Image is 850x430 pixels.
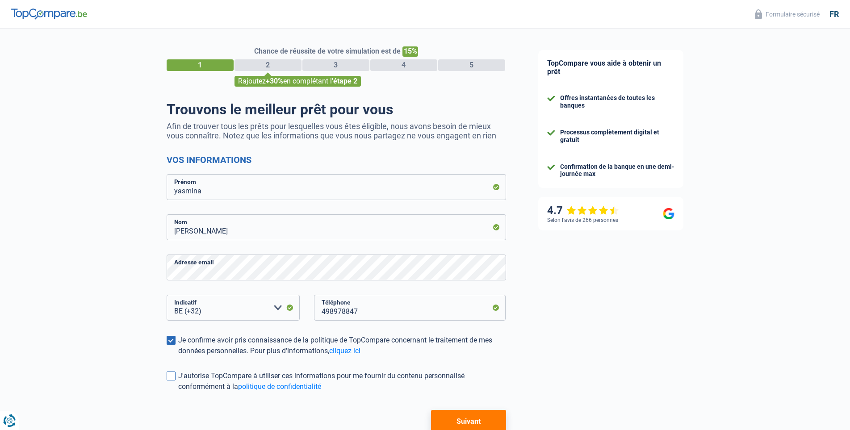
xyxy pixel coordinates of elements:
div: Je confirme avoir pris connaissance de la politique de TopCompare concernant le traitement de mes... [178,335,506,356]
a: cliquez ici [329,347,360,355]
button: Formulaire sécurisé [750,7,825,21]
h1: Trouvons le meilleur prêt pour vous [167,101,506,118]
span: 15% [402,46,418,57]
div: 5 [438,59,505,71]
div: Selon l’avis de 266 personnes [547,217,618,223]
div: 4.7 [547,204,619,217]
span: étape 2 [333,77,357,85]
p: Afin de trouver tous les prêts pour lesquelles vous êtes éligible, nous avons besoin de mieux vou... [167,121,506,140]
span: Chance de réussite de votre simulation est de [254,47,401,55]
div: Processus complètement digital et gratuit [560,129,674,144]
div: 1 [167,59,234,71]
div: fr [829,9,839,19]
div: 2 [234,59,301,71]
div: Confirmation de la banque en une demi-journée max [560,163,674,178]
span: +30% [266,77,283,85]
div: J'autorise TopCompare à utiliser ces informations pour me fournir du contenu personnalisé conform... [178,371,506,392]
div: Rajoutez en complétant l' [234,76,361,87]
a: politique de confidentialité [238,382,321,391]
div: 3 [302,59,369,71]
input: 401020304 [314,295,506,321]
div: TopCompare vous aide à obtenir un prêt [538,50,683,85]
img: TopCompare Logo [11,8,87,19]
div: 4 [370,59,437,71]
h2: Vos informations [167,154,506,165]
div: Offres instantanées de toutes les banques [560,94,674,109]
